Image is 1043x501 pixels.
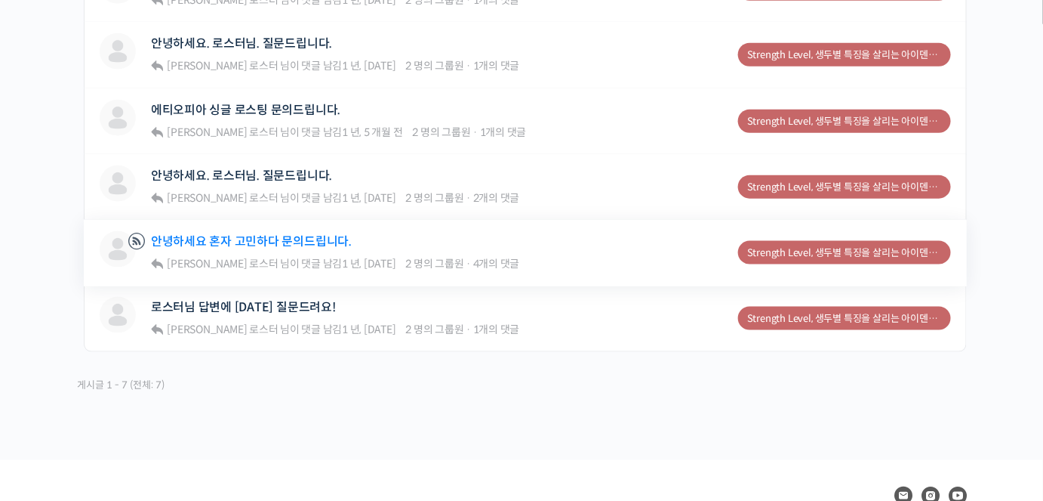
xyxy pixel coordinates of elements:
span: 1개의 댓글 [480,125,527,139]
a: [PERSON_NAME] 로스터 [165,59,278,73]
span: [PERSON_NAME] 로스터 [168,191,278,205]
a: 로스터님 답변에 [DATE] 질문드려요! [151,300,336,314]
a: 에티오피아 싱글 로스팅 문의드립니다. [151,103,340,117]
span: 님이 댓글 남김 [165,257,396,271]
span: 님이 댓글 남김 [165,125,403,139]
span: [PERSON_NAME] 로스터 [168,59,278,73]
span: [PERSON_NAME] 로스터 [168,323,278,336]
a: Strength Level, 생두별 특징을 살리는 아이덴티티 커피랩 [PERSON_NAME] [PERSON_NAME]의 로스팅 클래스 [738,110,951,133]
span: 2 명의 그룹원 [405,257,463,271]
span: 1개의 댓글 [473,59,520,73]
span: 님이 댓글 남김 [165,191,396,205]
span: 대화 [138,399,156,411]
a: 1 년, [DATE] [342,257,395,271]
span: 님이 댓글 남김 [165,59,396,73]
span: 2 명의 그룹원 [405,323,463,336]
a: Strength Level, 생두별 특징을 살리는 아이덴티티 커피랩 [PERSON_NAME] [PERSON_NAME]의 로스팅 클래스 [738,241,951,264]
span: 2 명의 그룹원 [405,191,463,205]
span: 2개의 댓글 [473,191,520,205]
a: Strength Level, 생두별 특징을 살리는 아이덴티티 커피랩 [PERSON_NAME] [PERSON_NAME]의 로스팅 클래스 [738,43,951,66]
a: 1 년, [DATE] [342,323,395,336]
span: [PERSON_NAME] 로스터 [168,257,278,271]
a: Strength Level, 생두별 특징을 살리는 아이덴티티 커피랩 [PERSON_NAME] [PERSON_NAME]의 로스팅 클래스 [738,175,951,199]
span: 2 명의 그룹원 [412,125,470,139]
span: · [472,125,478,139]
a: 안녕하세요. 로스터님. 질문드립니다. [151,169,332,183]
a: [PERSON_NAME] 로스터 [165,191,278,205]
span: 님이 댓글 남김 [165,323,396,336]
a: 홈 [5,376,100,413]
span: · [466,323,471,336]
span: 설정 [233,398,251,410]
span: · [466,191,471,205]
div: 게시글 1 - 7 (전체: 7) [76,374,165,396]
a: [PERSON_NAME] 로스터 [165,257,278,271]
a: 1 년, 5 개월 전 [342,125,402,139]
a: Strength Level, 생두별 특징을 살리는 아이덴티티 커피랩 [PERSON_NAME] [PERSON_NAME]의 로스팅 클래스 [738,307,951,330]
span: 홈 [48,398,57,410]
span: 1개의 댓글 [473,323,520,336]
span: 2 명의 그룹원 [405,59,463,73]
a: 설정 [195,376,290,413]
a: 안녕하세요 혼자 고민하다 문의드립니다. [151,234,352,249]
a: [PERSON_NAME] 로스터 [165,125,278,139]
a: 대화 [100,376,195,413]
a: [PERSON_NAME] 로스터 [165,323,278,336]
span: 4개의 댓글 [473,257,520,271]
a: 1 년, [DATE] [342,59,395,73]
a: 1 년, [DATE] [342,191,395,205]
span: [PERSON_NAME] 로스터 [168,125,278,139]
a: 안녕하세요. 로스터님. 질문드립니다. [151,36,332,51]
span: · [466,59,471,73]
span: · [466,257,471,271]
